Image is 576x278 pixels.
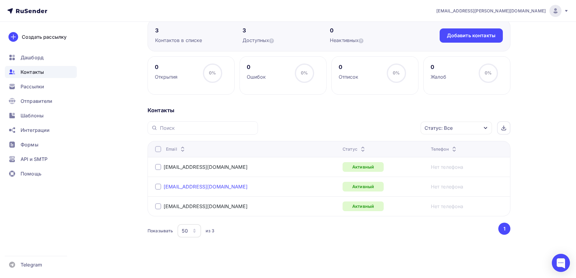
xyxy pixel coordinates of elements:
[242,37,330,44] div: Доступных
[21,126,50,134] span: Интеграции
[343,182,384,191] div: Активный
[21,68,44,76] span: Контакты
[164,164,248,170] a: [EMAIL_ADDRESS][DOMAIN_NAME]
[301,70,308,75] span: 0%
[21,141,38,148] span: Формы
[436,8,546,14] span: [EMAIL_ADDRESS][PERSON_NAME][DOMAIN_NAME]
[393,70,400,75] span: 0%
[164,203,248,209] a: [EMAIL_ADDRESS][DOMAIN_NAME]
[155,27,242,34] div: 3
[21,155,47,163] span: API и SMTP
[343,201,384,211] div: Активный
[148,228,173,234] div: Показывать
[436,5,569,17] a: [EMAIL_ADDRESS][PERSON_NAME][DOMAIN_NAME]
[5,66,77,78] a: Контакты
[209,70,216,75] span: 0%
[330,37,417,44] div: Неактивных
[247,73,266,80] div: Ошибок
[148,107,510,114] div: Контакты
[21,170,41,177] span: Помощь
[160,125,254,131] input: Поиск
[447,32,496,39] div: Добавить контакты
[21,54,44,61] span: Дашборд
[431,163,464,171] a: Нет телефона
[166,146,186,152] div: Email
[420,121,492,135] button: Статус: Все
[339,73,359,80] div: Отписок
[343,146,366,152] div: Статус
[242,27,330,34] div: 3
[22,33,67,41] div: Создать рассылку
[164,184,248,190] a: [EMAIL_ADDRESS][DOMAIN_NAME]
[431,203,464,210] a: Нет телефона
[21,97,53,105] span: Отправители
[343,162,384,172] div: Активный
[155,73,178,80] div: Открытия
[339,64,359,71] div: 0
[425,124,453,132] div: Статус: Все
[5,51,77,64] a: Дашборд
[21,112,44,119] span: Шаблоны
[498,223,510,235] button: Go to page 1
[206,228,214,234] div: из 3
[21,261,42,268] span: Telegram
[5,110,77,122] a: Шаблоны
[5,80,77,93] a: Рассылки
[177,224,201,238] button: 50
[330,27,417,34] div: 0
[485,70,492,75] span: 0%
[247,64,266,71] div: 0
[182,227,188,234] div: 50
[5,139,77,151] a: Формы
[431,146,458,152] div: Телефон
[431,183,464,190] a: Нет телефона
[21,83,44,90] span: Рассылки
[155,37,242,44] div: Контактов в списке
[497,223,511,235] ul: Pagination
[5,95,77,107] a: Отправители
[155,64,178,71] div: 0
[431,64,447,71] div: 0
[431,73,447,80] div: Жалоб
